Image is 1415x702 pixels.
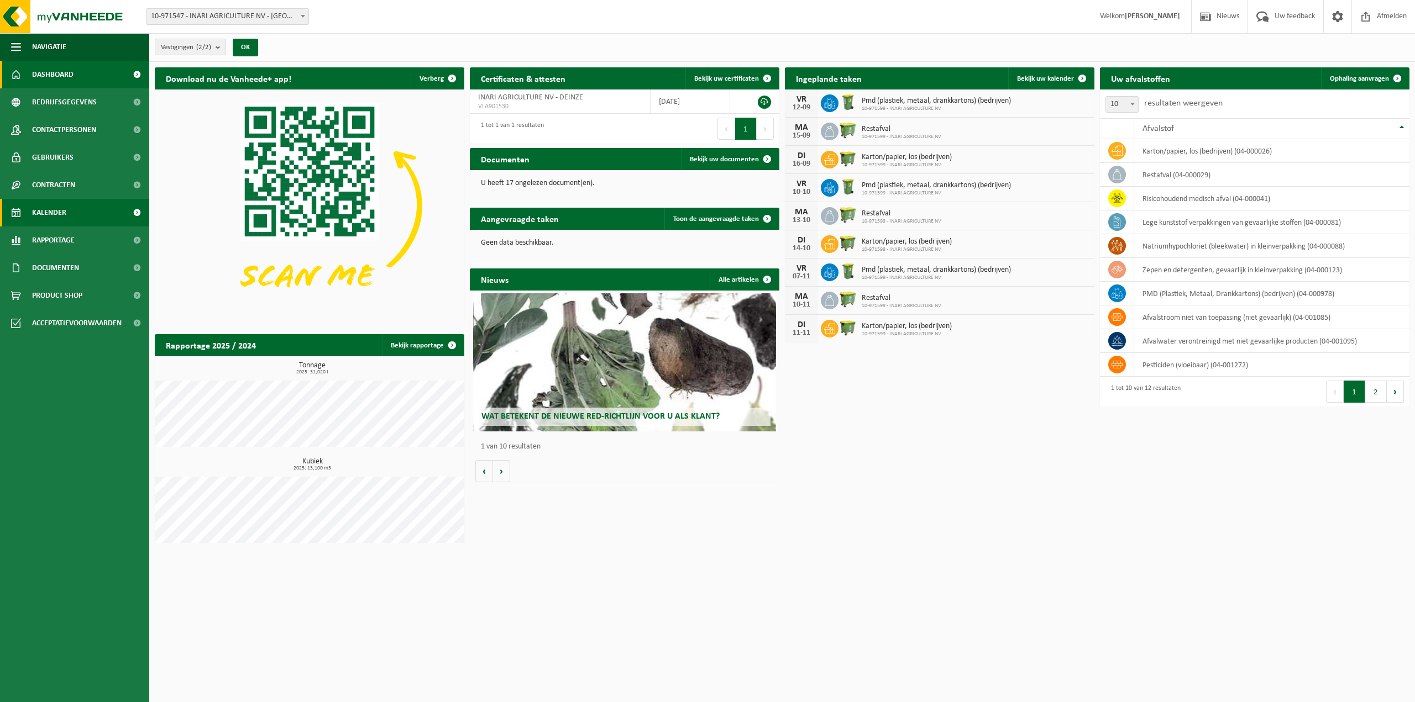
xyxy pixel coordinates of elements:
[790,208,813,217] div: MA
[862,246,952,253] span: 10-971599 - INARI AGRICULTURE NV
[790,320,813,329] div: DI
[790,301,813,309] div: 10-11
[862,266,1011,275] span: Pmd (plastiek, metaal, drankkartons) (bedrijven)
[1125,12,1180,20] strong: [PERSON_NAME]
[1134,305,1409,329] td: afvalstroom niet van toepassing (niet gevaarlijk) (04-001085)
[411,67,463,89] button: Verberg
[155,39,226,55] button: Vestigingen(2/2)
[838,121,857,140] img: WB-0660-HPE-GN-50
[493,460,510,482] button: Volgende
[862,331,952,337] span: 10-971599 - INARI AGRICULTURE NV
[790,188,813,196] div: 10-10
[1134,353,1409,377] td: Pesticiden (vloeibaar) (04-001272)
[32,226,75,254] span: Rapportage
[160,458,464,471] h3: Kubiek
[651,89,730,114] td: [DATE]
[862,125,941,134] span: Restafval
[146,9,308,24] span: 10-971547 - INARI AGRICULTURE NV - DEINZE
[838,93,857,112] img: WB-0240-HPE-GN-50
[1144,99,1223,108] label: resultaten weergeven
[32,171,75,199] span: Contracten
[790,292,813,301] div: MA
[1134,329,1409,353] td: afvalwater verontreinigd met niet gevaarlijke producten (04-001095)
[673,215,759,223] span: Toon de aangevraagde taken
[478,102,642,111] span: VLA901530
[32,282,82,309] span: Product Shop
[1105,379,1181,404] div: 1 tot 10 van 12 resultaten
[481,412,720,421] span: Wat betekent de nieuwe RED-richtlijn voor u als klant?
[838,318,857,337] img: WB-1100-HPE-GN-50
[1106,97,1138,112] span: 10
[1134,210,1409,234] td: lege kunststof verpakkingen van gevaarlijke stoffen (04-000081)
[838,234,857,252] img: WB-1100-HPE-GN-50
[1143,124,1174,133] span: Afvalstof
[862,153,952,162] span: Karton/papier, los (bedrijven)
[710,268,778,291] a: Alle artikelen
[481,443,774,451] p: 1 van 10 resultaten
[785,67,873,89] h2: Ingeplande taken
[1326,381,1344,403] button: Previous
[862,237,952,246] span: Karton/papier, los (bedrijven)
[690,156,759,163] span: Bekijk uw documenten
[32,309,122,337] span: Acceptatievoorwaarden
[790,245,813,252] div: 14-10
[470,148,541,170] h2: Documenten
[160,362,464,375] h3: Tonnage
[470,268,520,290] h2: Nieuws
[1134,187,1409,210] td: risicohoudend medisch afval (04-000041)
[155,334,267,356] h2: Rapportage 2025 / 2024
[790,123,813,132] div: MA
[32,116,96,144] span: Contactpersonen
[790,95,813,104] div: VR
[664,208,778,230] a: Toon de aangevraagde taken
[862,322,952,331] span: Karton/papier, los (bedrijven)
[481,180,768,187] p: U heeft 17 ongelezen document(en).
[1134,163,1409,187] td: restafval (04-000029)
[1365,381,1387,403] button: 2
[382,334,463,356] a: Bekijk rapportage
[862,162,952,168] span: 10-971599 - INARI AGRICULTURE NV
[838,149,857,168] img: WB-1100-HPE-GN-50
[478,93,583,102] span: INARI AGRICULTURE NV - DEINZE
[160,370,464,375] span: 2025: 31,020 t
[838,205,857,224] img: WB-0660-HPE-GN-50
[1017,75,1074,82] span: Bekijk uw kalender
[862,303,941,309] span: 10-971599 - INARI AGRICULTURE NV
[862,134,941,140] span: 10-971599 - INARI AGRICULTURE NV
[1134,258,1409,282] td: zepen en detergenten, gevaarlijk in kleinverpakking (04-000123)
[838,290,857,309] img: WB-0660-HPE-GN-50
[473,293,777,431] a: Wat betekent de nieuwe RED-richtlijn voor u als klant?
[160,466,464,471] span: 2025: 13,100 m3
[32,199,66,226] span: Kalender
[155,67,302,89] h2: Download nu de Vanheede+ app!
[475,117,544,141] div: 1 tot 1 van 1 resultaten
[196,44,211,51] count: (2/2)
[685,67,778,89] a: Bekijk uw certificaten
[1330,75,1389,82] span: Ophaling aanvragen
[790,151,813,160] div: DI
[32,33,66,61] span: Navigatie
[481,239,768,247] p: Geen data beschikbaar.
[1008,67,1093,89] a: Bekijk uw kalender
[146,8,309,25] span: 10-971547 - INARI AGRICULTURE NV - DEINZE
[862,181,1011,190] span: Pmd (plastiek, metaal, drankkartons) (bedrijven)
[420,75,444,82] span: Verberg
[790,104,813,112] div: 12-09
[32,61,74,88] span: Dashboard
[790,329,813,337] div: 11-11
[790,180,813,188] div: VR
[862,275,1011,281] span: 10-971599 - INARI AGRICULTURE NV
[32,144,74,171] span: Gebruikers
[475,460,493,482] button: Vorige
[681,148,778,170] a: Bekijk uw documenten
[1100,67,1181,89] h2: Uw afvalstoffen
[155,89,464,321] img: Download de VHEPlus App
[233,39,258,56] button: OK
[790,132,813,140] div: 15-09
[790,273,813,281] div: 07-11
[1387,381,1404,403] button: Next
[694,75,759,82] span: Bekijk uw certificaten
[862,294,941,303] span: Restafval
[1321,67,1408,89] a: Ophaling aanvragen
[838,262,857,281] img: WB-0240-HPE-GN-50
